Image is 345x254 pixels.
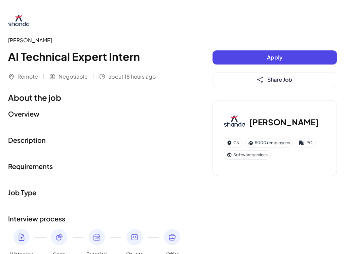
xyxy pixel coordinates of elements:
[245,138,293,147] div: 5000+ employees
[8,91,186,103] h1: About the job
[224,138,242,147] div: CN
[267,54,282,61] span: Apply
[213,73,337,87] button: Share Job
[267,76,292,83] span: Share Job
[8,36,186,44] div: [PERSON_NAME]
[213,50,337,65] button: Apply
[249,116,319,128] h3: [PERSON_NAME]
[296,138,316,147] div: IPO
[59,73,88,81] span: Negotiable
[8,161,186,171] h2: Requirements
[108,73,156,81] span: about 18 hours ago
[17,73,38,81] span: Remote
[8,214,186,224] h2: Interview process
[8,109,186,119] h2: Overview
[8,135,186,145] h2: Description
[8,187,186,198] div: Job Type
[224,111,245,133] img: Sh
[8,48,186,65] h1: AI Technical Expert Intern
[224,150,271,160] div: Software services
[8,11,30,32] img: Sh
